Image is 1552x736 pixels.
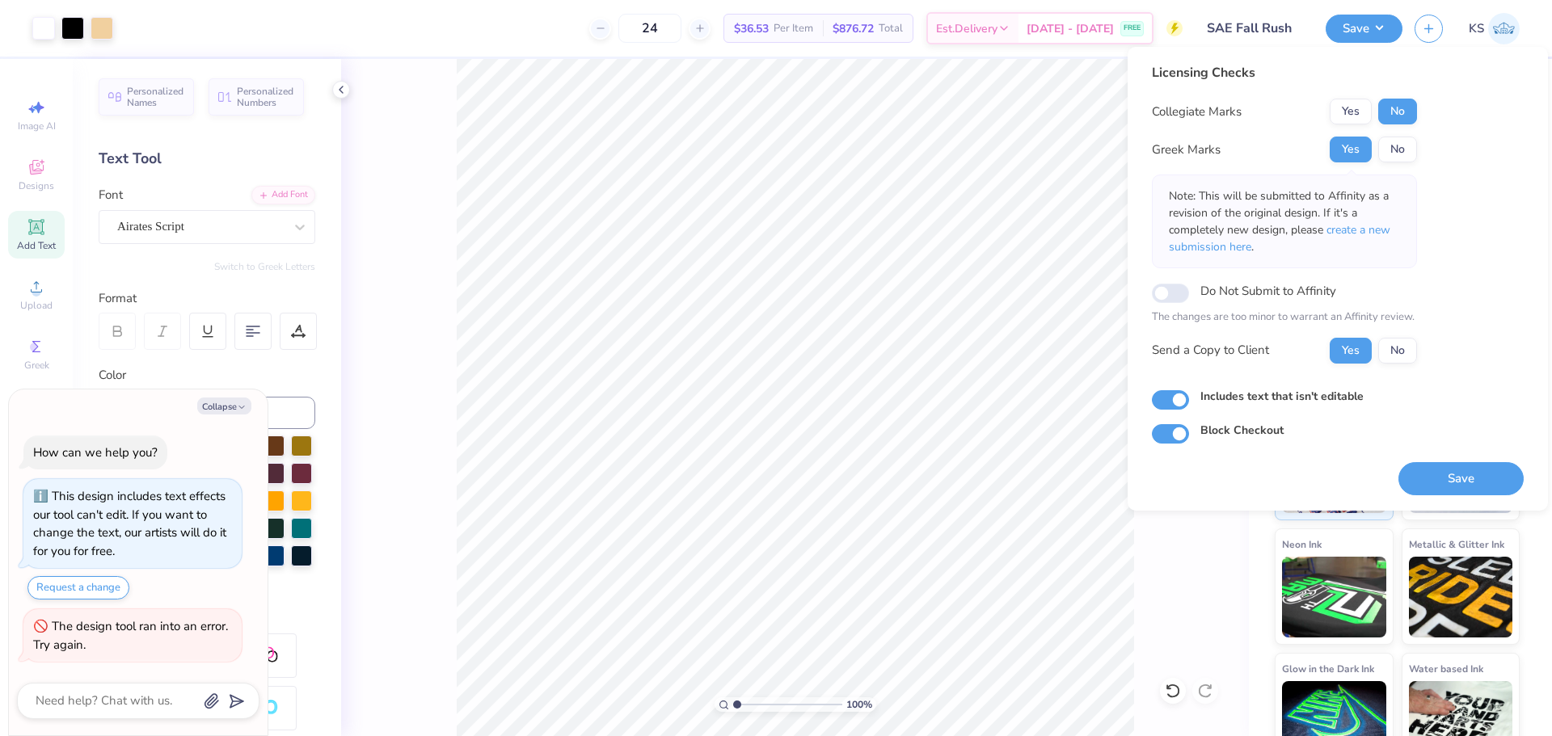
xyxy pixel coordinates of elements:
[1200,280,1336,301] label: Do Not Submit to Affinity
[1330,137,1372,162] button: Yes
[99,186,123,204] label: Font
[33,444,158,461] div: How can we help you?
[1378,338,1417,364] button: No
[833,20,874,37] span: $876.72
[1488,13,1520,44] img: Kath Sales
[1469,13,1520,44] a: KS
[1326,15,1402,43] button: Save
[17,239,56,252] span: Add Text
[33,618,228,653] div: The design tool ran into an error. Try again.
[1152,103,1242,121] div: Collegiate Marks
[1398,462,1524,495] button: Save
[1152,309,1417,326] p: The changes are too minor to warrant an Affinity review.
[1152,63,1417,82] div: Licensing Checks
[734,20,769,37] span: $36.53
[879,20,903,37] span: Total
[127,86,184,108] span: Personalized Names
[1378,137,1417,162] button: No
[846,697,872,712] span: 100 %
[1409,536,1504,553] span: Metallic & Glitter Ink
[1124,23,1141,34] span: FREE
[18,120,56,132] span: Image AI
[99,148,315,170] div: Text Tool
[1152,141,1221,159] div: Greek Marks
[1409,557,1513,637] img: Metallic & Glitter Ink
[1200,388,1364,405] label: Includes text that isn't editable
[936,20,997,37] span: Est. Delivery
[99,366,315,385] div: Color
[1330,99,1372,124] button: Yes
[214,260,315,273] button: Switch to Greek Letters
[1282,557,1386,637] img: Neon Ink
[1469,19,1484,38] span: KS
[99,289,317,308] div: Format
[1378,99,1417,124] button: No
[237,86,294,108] span: Personalized Numbers
[24,359,49,372] span: Greek
[1195,12,1314,44] input: Untitled Design
[1409,660,1483,677] span: Water based Ink
[20,299,53,312] span: Upload
[1282,536,1322,553] span: Neon Ink
[618,14,681,43] input: – –
[1027,20,1114,37] span: [DATE] - [DATE]
[251,186,315,204] div: Add Font
[33,488,226,559] div: This design includes text effects our tool can't edit. If you want to change the text, our artist...
[1282,660,1374,677] span: Glow in the Dark Ink
[1330,338,1372,364] button: Yes
[1152,341,1269,360] div: Send a Copy to Client
[1200,422,1284,439] label: Block Checkout
[19,179,54,192] span: Designs
[197,397,251,414] button: Collapse
[1169,187,1400,255] p: Note: This will be submitted to Affinity as a revision of the original design. If it's a complete...
[774,20,813,37] span: Per Item
[27,576,129,599] button: Request a change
